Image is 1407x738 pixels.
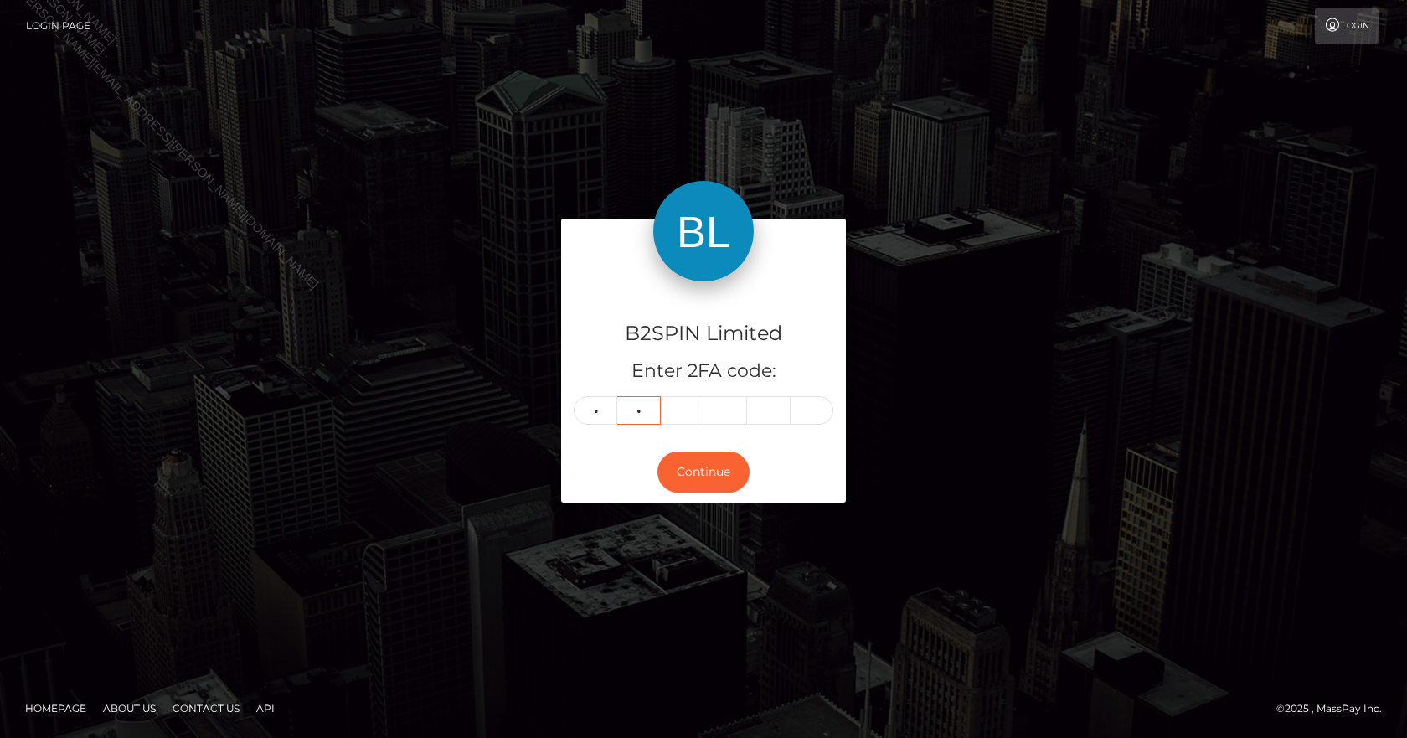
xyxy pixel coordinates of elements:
[18,695,93,721] a: Homepage
[1276,699,1394,718] div: © 2025 , MassPay Inc.
[26,8,90,44] a: Login Page
[653,181,754,281] img: B2SPIN Limited
[574,319,833,348] h4: B2SPIN Limited
[574,359,833,384] h5: Enter 2FA code:
[96,695,162,721] a: About Us
[657,452,750,493] button: Continue
[166,695,246,721] a: Contact Us
[250,695,281,721] a: API
[1315,8,1379,44] a: Login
